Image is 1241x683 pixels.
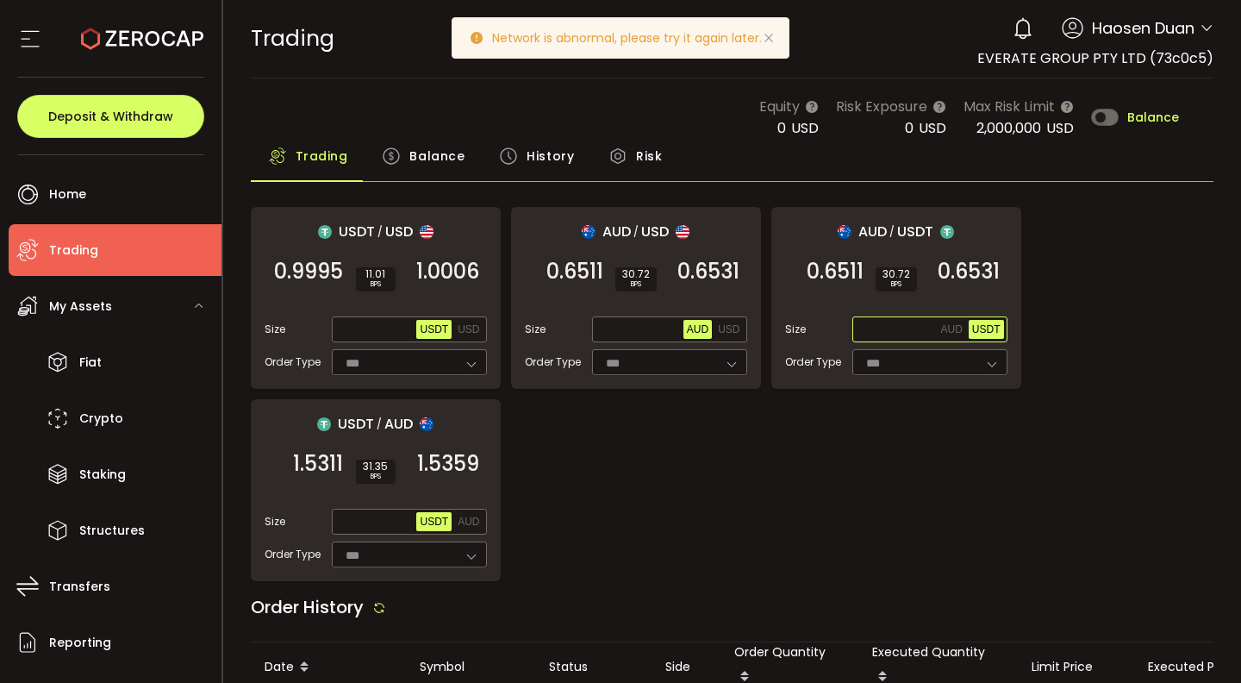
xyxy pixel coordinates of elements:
span: Balance [1127,111,1179,123]
span: Order Type [525,354,581,370]
span: 31.35 [363,461,389,472]
span: Size [525,322,546,337]
em: / [633,224,639,240]
span: 30.72 [622,269,650,279]
button: AUD [683,320,712,339]
span: Risk [636,139,662,173]
i: BPS [363,472,389,482]
span: USDT [338,413,374,435]
div: Side [652,657,720,677]
span: Reporting [49,630,111,655]
img: aud_portfolio.svg [420,417,433,431]
div: Limit Price [1018,657,1134,677]
div: Date [251,653,406,682]
span: USD [1046,118,1074,138]
span: Trading [296,139,348,173]
span: USDT [420,323,448,335]
button: USDT [416,320,452,339]
span: Balance [409,139,465,173]
span: Max Risk Limit [963,96,1055,117]
span: Size [265,322,285,337]
button: USDT [969,320,1004,339]
span: Fiat [79,350,102,375]
span: AUD [384,413,413,435]
span: Equity [759,96,800,117]
img: usd_portfolio.svg [420,225,433,239]
span: History [527,139,574,173]
div: Symbol [406,657,535,677]
button: AUD [937,320,965,339]
span: 1.0006 [416,263,479,280]
button: Deposit & Withdraw [17,95,204,138]
span: Haosen Duan [1092,16,1194,40]
span: USD [641,221,669,242]
span: USD [919,118,946,138]
span: AUD [602,221,631,242]
span: Staking [79,462,126,487]
span: 2,000,000 [976,118,1041,138]
span: USD [718,323,739,335]
span: Deposit & Withdraw [48,110,173,122]
button: USD [714,320,743,339]
span: 0.6531 [677,263,739,280]
span: USDT [972,323,1001,335]
button: USD [454,320,483,339]
span: 0 [905,118,914,138]
span: EVERATE GROUP PTY LTD (73c0c5) [977,48,1213,68]
span: Order History [251,595,364,619]
img: usd_portfolio.svg [676,225,689,239]
span: 0.6511 [546,263,603,280]
img: usdt_portfolio.svg [940,225,954,239]
img: usdt_portfolio.svg [318,225,332,239]
span: 0 [777,118,786,138]
span: AUD [458,516,479,528]
span: 0.6531 [938,263,1000,280]
img: usdt_portfolio.svg [317,417,331,431]
span: AUD [940,323,962,335]
span: Order Type [265,547,321,562]
em: / [377,224,383,240]
span: 0.9995 [274,263,343,280]
em: / [377,417,382,432]
span: 30.72 [882,269,910,279]
i: BPS [882,279,910,290]
span: Home [49,182,86,207]
em: / [889,224,895,240]
img: aud_portfolio.svg [838,225,851,239]
span: Trading [251,23,334,53]
span: AUD [858,221,887,242]
iframe: Chat Widget [1036,497,1241,683]
span: Trading [49,238,98,263]
span: Order Type [785,354,841,370]
div: Status [535,657,652,677]
span: Structures [79,518,145,543]
p: Network is abnormal, please try it again later. [492,32,776,44]
span: USDT [339,221,375,242]
span: USDT [420,516,448,528]
span: USD [791,118,819,138]
span: Transfers [49,574,110,599]
span: Size [785,322,806,337]
span: Crypto [79,406,123,431]
span: 1.5359 [417,455,479,473]
span: USDT [897,221,933,242]
button: AUD [454,512,483,531]
i: BPS [622,279,650,290]
span: 0.6511 [807,263,864,280]
img: aud_portfolio.svg [582,225,596,239]
span: Size [265,514,285,529]
span: Risk Exposure [836,96,927,117]
span: Order Type [265,354,321,370]
button: USDT [416,512,452,531]
span: AUD [687,323,708,335]
span: My Assets [49,294,112,319]
span: USD [458,323,479,335]
span: USD [385,221,413,242]
i: BPS [363,279,389,290]
span: 11.01 [363,269,389,279]
span: 1.5311 [293,455,343,473]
